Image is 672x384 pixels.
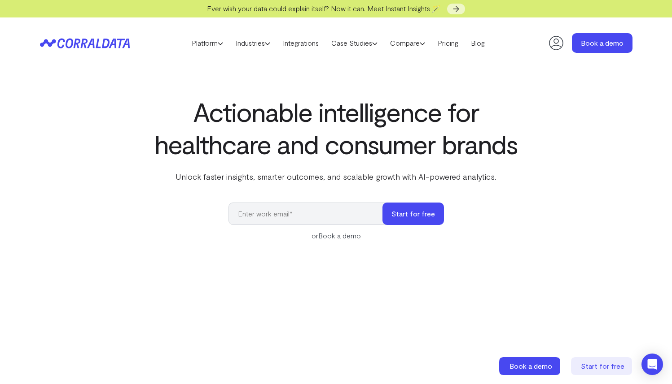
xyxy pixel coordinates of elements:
[229,36,277,50] a: Industries
[228,230,444,241] div: or
[499,357,562,375] a: Book a demo
[153,171,519,182] p: Unlock faster insights, smarter outcomes, and scalable growth with AI-powered analytics.
[384,36,431,50] a: Compare
[153,95,519,160] h1: Actionable intelligence for healthcare and consumer brands
[509,362,552,370] span: Book a demo
[185,36,229,50] a: Platform
[277,36,325,50] a: Integrations
[207,4,441,13] span: Ever wish your data could explain itself? Now it can. Meet Instant Insights 🪄
[325,36,384,50] a: Case Studies
[318,231,361,240] a: Book a demo
[641,354,663,375] div: Open Intercom Messenger
[465,36,491,50] a: Blog
[382,203,444,225] button: Start for free
[431,36,465,50] a: Pricing
[571,357,634,375] a: Start for free
[228,203,391,225] input: Enter work email*
[581,362,624,370] span: Start for free
[572,33,632,53] a: Book a demo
